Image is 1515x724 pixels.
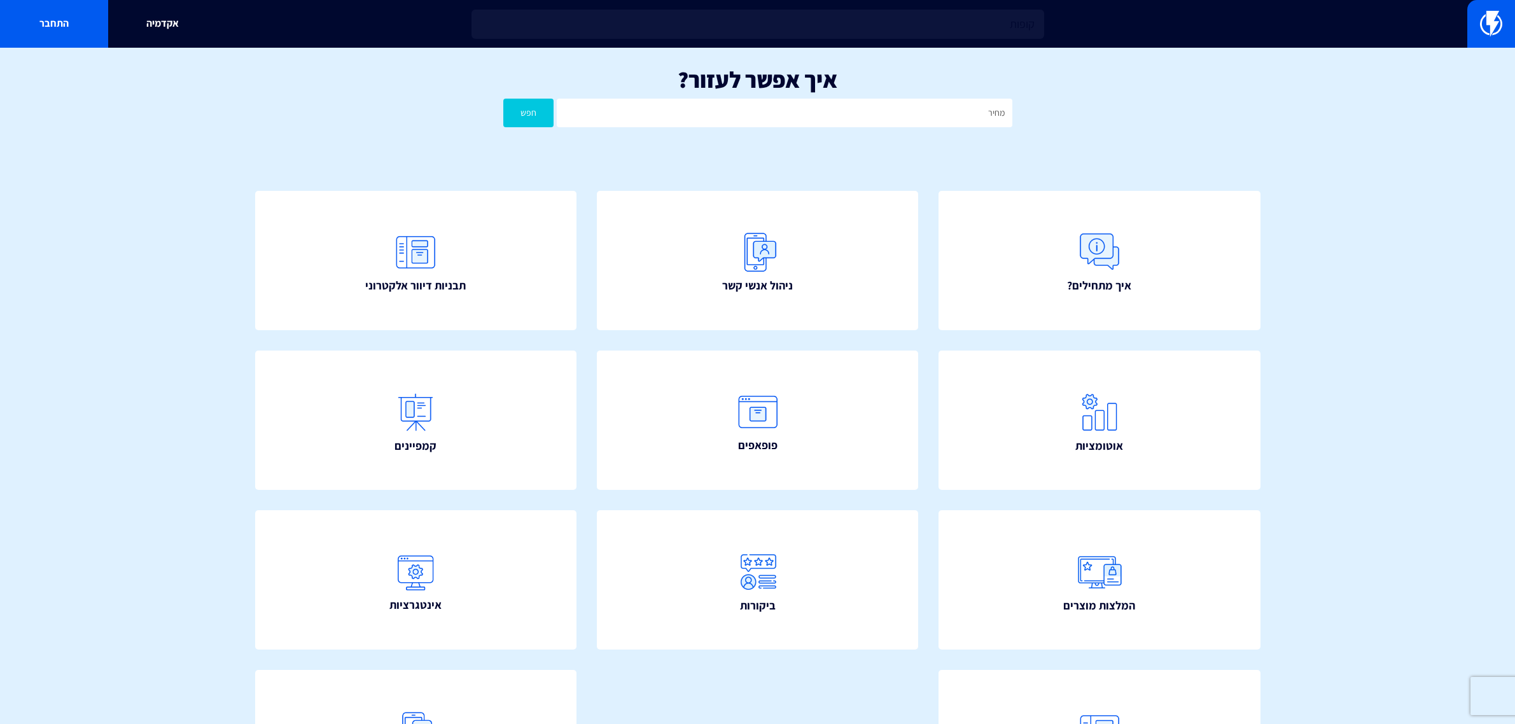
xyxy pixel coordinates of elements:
h1: איך אפשר לעזור? [19,67,1496,92]
a: תבניות דיוור אלקטרוני [255,191,577,330]
span: איך מתחילים? [1067,277,1131,294]
a: קמפיינים [255,351,577,490]
input: חיפוש מהיר... [471,10,1044,39]
a: אוטומציות [939,351,1260,490]
a: פופאפים [597,351,919,490]
a: אינטגרציות [255,510,577,650]
span: קמפיינים [394,438,436,454]
span: אינטגרציות [389,597,442,613]
a: ביקורות [597,510,919,650]
button: חפש [503,99,554,127]
a: המלצות מוצרים [939,510,1260,650]
span: ביקורות [740,597,776,614]
span: אוטומציות [1075,438,1123,454]
span: תבניות דיוור אלקטרוני [365,277,466,294]
input: חיפוש [557,99,1012,127]
a: ניהול אנשי קשר [597,191,919,330]
a: איך מתחילים? [939,191,1260,330]
span: פופאפים [738,437,778,454]
span: המלצות מוצרים [1063,597,1135,614]
span: ניהול אנשי קשר [722,277,793,294]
